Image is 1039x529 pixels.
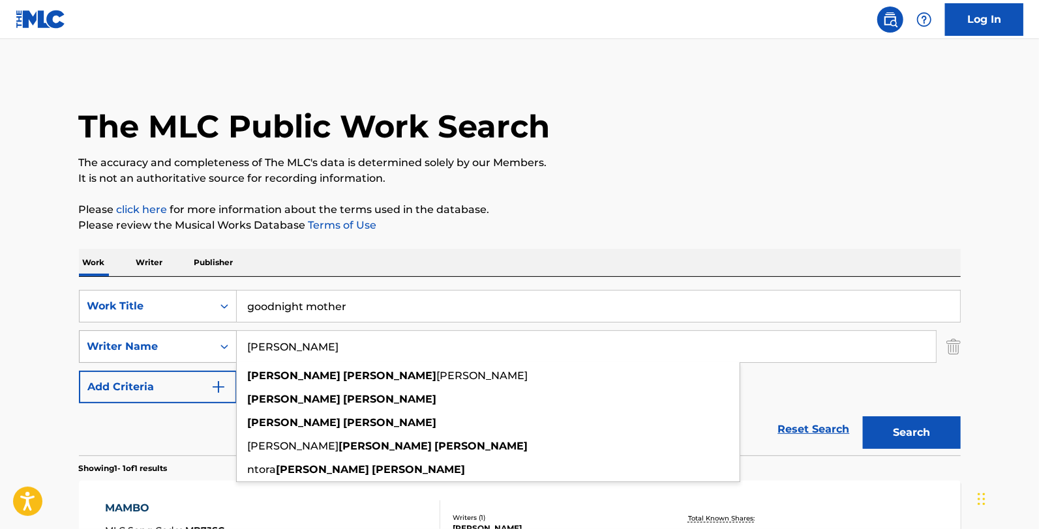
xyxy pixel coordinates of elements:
div: Writer Name [87,339,205,354]
iframe: Chat Widget [974,466,1039,529]
img: MLC Logo [16,10,66,29]
p: The accuracy and completeness of The MLC's data is determined solely by our Members. [79,155,961,171]
img: search [882,12,898,27]
button: Add Criteria [79,371,237,403]
p: Publisher [190,249,237,276]
strong: [PERSON_NAME] [339,440,432,452]
img: 9d2ae6d4665cec9f34b9.svg [211,379,226,395]
p: Writer [132,249,167,276]
p: Please for more information about the terms used in the database. [79,202,961,218]
p: It is not an authoritative source for recording information. [79,171,961,186]
p: Total Known Shares: [688,513,758,523]
button: Search [863,416,961,449]
a: Log In [945,3,1023,36]
form: Search Form [79,290,961,455]
p: Showing 1 - 1 of 1 results [79,463,168,474]
strong: [PERSON_NAME] [344,416,437,429]
a: Terms of Use [306,219,377,231]
span: [PERSON_NAME] [437,369,528,382]
div: Work Title [87,298,205,314]
p: Work [79,249,109,276]
img: Delete Criterion [946,330,961,363]
p: Please review the Musical Works Database [79,218,961,233]
strong: [PERSON_NAME] [344,369,437,382]
strong: [PERSON_NAME] [344,393,437,405]
div: Drag [978,479,986,519]
div: Writers ( 1 ) [453,513,650,522]
strong: [PERSON_NAME] [435,440,528,452]
a: Reset Search [772,415,856,444]
strong: [PERSON_NAME] [248,369,341,382]
h1: The MLC Public Work Search [79,107,550,146]
img: help [916,12,932,27]
a: Public Search [877,7,903,33]
strong: [PERSON_NAME] [372,463,466,476]
div: Help [911,7,937,33]
span: ntora [248,463,277,476]
div: MAMBO [105,500,224,516]
strong: [PERSON_NAME] [248,416,341,429]
a: click here [117,203,168,216]
strong: [PERSON_NAME] [248,393,341,405]
span: [PERSON_NAME] [248,440,339,452]
strong: [PERSON_NAME] [277,463,370,476]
